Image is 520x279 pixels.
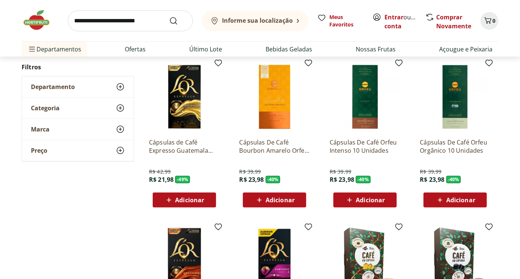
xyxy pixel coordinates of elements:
span: R$ 23,98 [239,175,264,184]
a: Meus Favoritos [317,13,364,28]
a: Criar conta [384,13,425,30]
button: Submit Search [169,16,187,25]
button: Departamento [22,76,134,97]
a: Último Lote [189,45,222,54]
span: Adicionar [446,197,475,203]
span: R$ 39,99 [330,168,351,175]
button: Adicionar [424,193,487,207]
span: Preço [31,147,47,154]
img: Hortifruti [22,9,59,31]
input: search [68,10,193,31]
span: R$ 23,98 [420,175,444,184]
button: Adicionar [333,193,397,207]
img: Cápsulas De Café Orfeu Intenso 10 Unidades [330,61,400,132]
button: Categoria [22,98,134,118]
a: Açougue e Peixaria [439,45,492,54]
b: Informe sua localização [222,16,293,25]
span: Adicionar [266,197,295,203]
a: Bebidas Geladas [266,45,312,54]
button: Menu [28,40,37,58]
button: Marca [22,119,134,140]
button: Informe sua localização [202,10,308,31]
span: Departamentos [28,40,81,58]
span: Categoria [31,104,60,112]
span: Adicionar [175,197,204,203]
span: ou [384,13,418,31]
a: Ofertas [125,45,146,54]
a: Comprar Novamente [436,13,471,30]
a: Cápsulas De Café Orfeu Intenso 10 Unidades [330,138,400,155]
span: Marca [31,126,50,133]
h2: Filtros [22,60,134,74]
span: R$ 39,99 [239,168,261,175]
a: Cápsulas De Café Bourbon Amarelo Orfeu 50G [239,138,310,155]
span: 0 [492,17,495,24]
a: Cápsulas de Café Expresso Guatemala L'OR 52g [149,138,220,155]
span: - 49 % [175,176,190,183]
span: R$ 39,99 [420,168,441,175]
span: - 40 % [356,176,371,183]
span: R$ 21,98 [149,175,174,184]
span: - 40 % [266,176,280,183]
span: - 40 % [446,176,461,183]
span: Departamento [31,83,75,91]
a: Entrar [384,13,403,21]
a: Cápsulas De Café Orfeu Orgânico 10 Unidades [420,138,491,155]
img: Cápsulas De Café Orfeu Orgânico 10 Unidades [420,61,491,132]
span: Adicionar [356,197,385,203]
button: Preço [22,140,134,161]
button: Adicionar [153,193,216,207]
img: Cápsulas De Café Bourbon Amarelo Orfeu 50G [239,61,310,132]
span: R$ 42,99 [149,168,171,175]
a: Nossas Frutas [356,45,396,54]
span: R$ 23,98 [330,175,354,184]
button: Carrinho [481,12,498,30]
button: Adicionar [243,193,306,207]
span: Meus Favoritos [329,13,364,28]
img: Cápsulas de Café Expresso Guatemala L'OR 52g [149,61,220,132]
